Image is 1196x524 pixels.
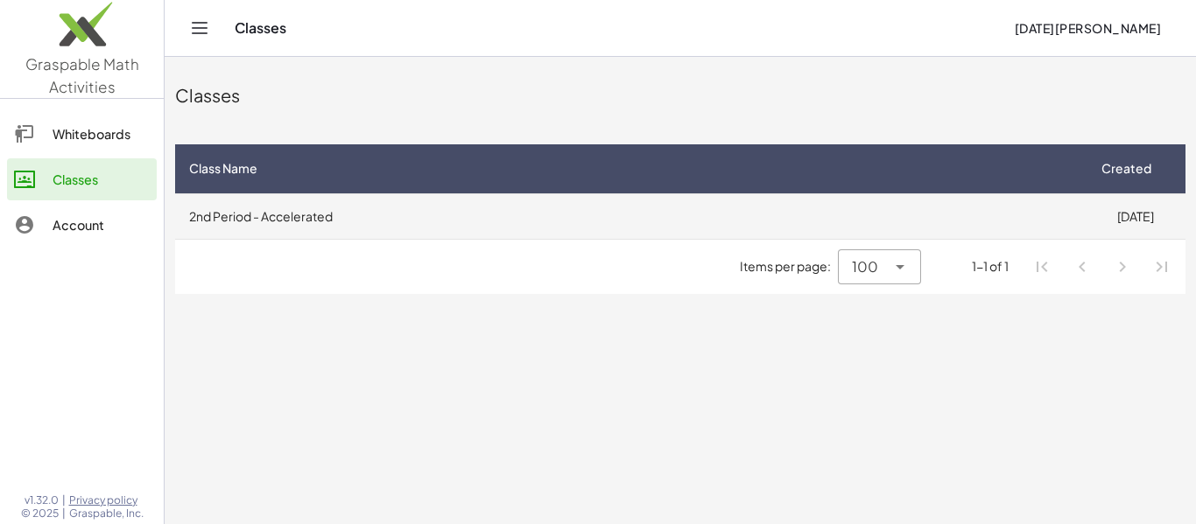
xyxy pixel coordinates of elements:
[7,113,157,155] a: Whiteboards
[25,54,139,96] span: Graspable Math Activities
[186,14,214,42] button: Toggle navigation
[53,169,150,190] div: Classes
[175,193,1085,239] td: 2nd Period - Accelerated
[740,257,838,276] span: Items per page:
[1000,12,1175,44] button: [DATE][PERSON_NAME]
[1023,247,1182,287] nav: Pagination Navigation
[62,507,66,521] span: |
[21,507,59,521] span: © 2025
[972,257,1009,276] div: 1-1 of 1
[1014,20,1161,36] span: [DATE][PERSON_NAME]
[25,493,59,507] span: v1.32.0
[1101,159,1151,178] span: Created
[852,256,878,277] span: 100
[175,83,1185,108] div: Classes
[7,204,157,246] a: Account
[7,158,157,200] a: Classes
[69,507,144,521] span: Graspable, Inc.
[1085,193,1185,239] td: [DATE]
[62,493,66,507] span: |
[53,214,150,235] div: Account
[53,123,150,144] div: Whiteboards
[189,159,257,178] span: Class Name
[69,493,144,507] a: Privacy policy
